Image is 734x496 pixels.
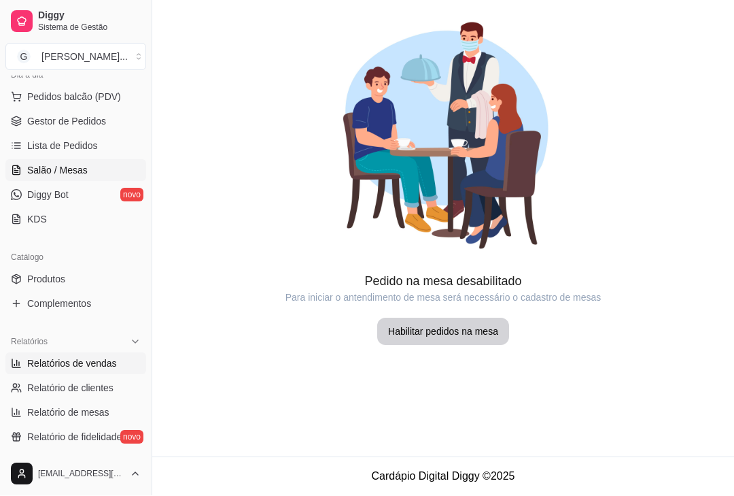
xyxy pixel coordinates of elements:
[5,184,146,206] a: Diggy Botnovo
[5,247,146,269] div: Catálogo
[5,44,146,71] button: Select a team
[5,353,146,375] a: Relatórios de vendas
[27,406,109,420] span: Relatório de mesas
[27,188,69,202] span: Diggy Bot
[5,209,146,231] a: KDS
[17,50,31,64] span: G
[5,135,146,157] a: Lista de Pedidos
[27,213,47,227] span: KDS
[152,457,734,496] footer: Cardápio Digital Diggy © 2025
[152,272,734,291] article: Pedido na mesa desabilitado
[38,22,141,33] span: Sistema de Gestão
[38,10,141,22] span: Diggy
[152,291,734,305] article: Para iniciar o antendimento de mesa será necessário o cadastro de mesas
[5,160,146,182] a: Salão / Mesas
[5,269,146,291] a: Produtos
[27,382,113,395] span: Relatório de clientes
[27,115,106,129] span: Gestor de Pedidos
[5,293,146,315] a: Complementos
[5,402,146,424] a: Relatório de mesas
[27,164,88,178] span: Salão / Mesas
[27,431,122,444] span: Relatório de fidelidade
[27,273,65,286] span: Produtos
[5,427,146,448] a: Relatório de fidelidadenovo
[27,90,121,104] span: Pedidos balcão (PDV)
[5,5,146,38] a: DiggySistema de Gestão
[5,86,146,108] button: Pedidos balcão (PDV)
[5,458,146,491] button: [EMAIL_ADDRESS][DOMAIN_NAME]
[38,469,124,480] span: [EMAIL_ADDRESS][DOMAIN_NAME]
[41,50,128,64] div: [PERSON_NAME] ...
[27,297,91,311] span: Complementos
[5,378,146,399] a: Relatório de clientes
[27,139,98,153] span: Lista de Pedidos
[11,337,48,348] span: Relatórios
[27,357,117,371] span: Relatórios de vendas
[5,111,146,133] a: Gestor de Pedidos
[377,318,509,346] button: Habilitar pedidos na mesa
